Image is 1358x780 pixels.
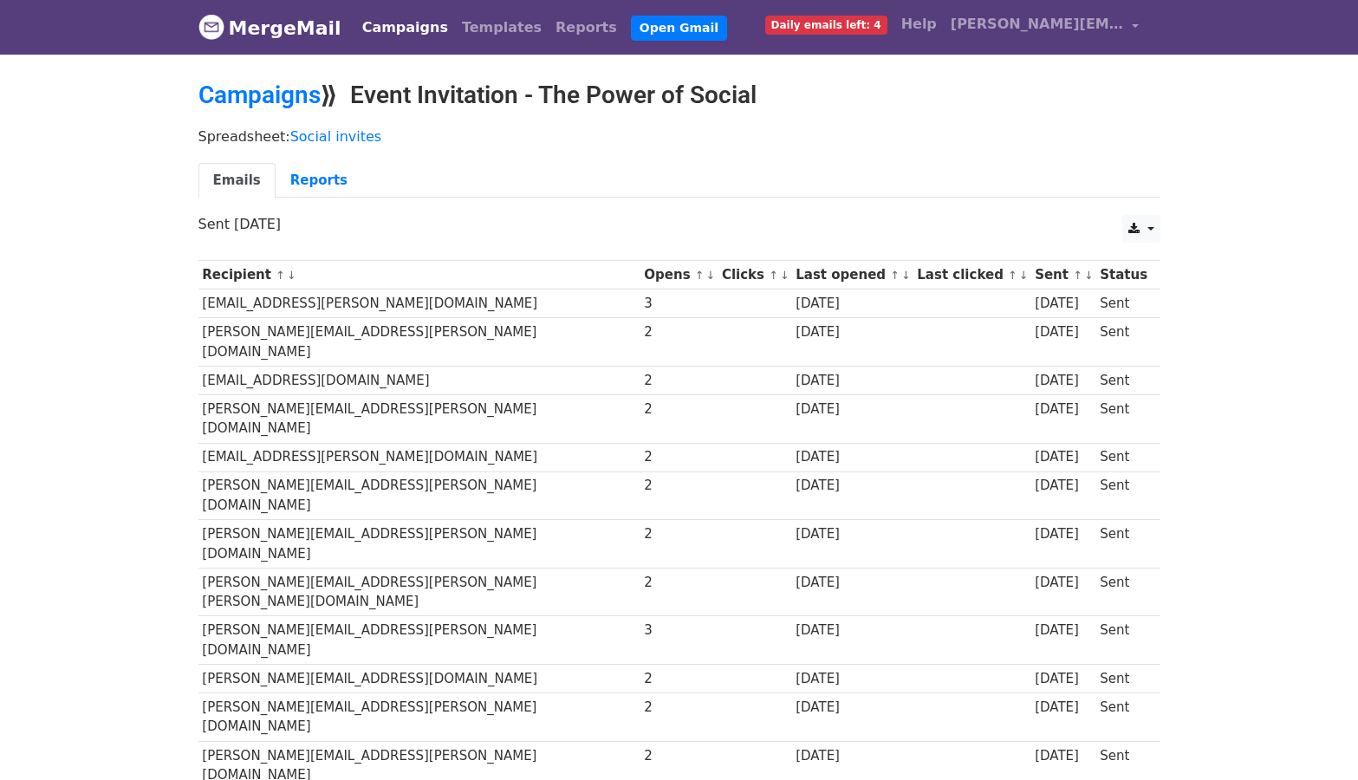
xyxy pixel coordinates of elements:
[198,443,640,471] td: [EMAIL_ADDRESS][PERSON_NAME][DOMAIN_NAME]
[355,10,455,45] a: Campaigns
[644,524,713,544] div: 2
[758,7,894,42] a: Daily emails left: 4
[769,269,778,282] a: ↑
[644,698,713,718] div: 2
[1008,269,1017,282] a: ↑
[1035,476,1092,496] div: [DATE]
[796,621,908,640] div: [DATE]
[1095,693,1151,742] td: Sent
[644,400,713,419] div: 2
[276,163,362,198] a: Reports
[765,16,887,35] span: Daily emails left: 4
[894,7,944,42] a: Help
[198,665,640,693] td: [PERSON_NAME][EMAIL_ADDRESS][DOMAIN_NAME]
[198,289,640,318] td: [EMAIL_ADDRESS][PERSON_NAME][DOMAIN_NAME]
[1095,616,1151,665] td: Sent
[1095,366,1151,394] td: Sent
[644,294,713,314] div: 3
[791,261,913,289] th: Last opened
[695,269,705,282] a: ↑
[1084,269,1094,282] a: ↓
[1035,669,1092,689] div: [DATE]
[644,573,713,593] div: 2
[796,669,908,689] div: [DATE]
[198,81,321,109] a: Campaigns
[1019,269,1029,282] a: ↓
[455,10,549,45] a: Templates
[276,269,285,282] a: ↑
[644,669,713,689] div: 2
[198,394,640,443] td: [PERSON_NAME][EMAIL_ADDRESS][PERSON_NAME][DOMAIN_NAME]
[1095,318,1151,367] td: Sent
[1035,322,1092,342] div: [DATE]
[644,476,713,496] div: 2
[1035,621,1092,640] div: [DATE]
[290,128,381,145] a: Social invites
[796,447,908,467] div: [DATE]
[913,261,1031,289] th: Last clicked
[198,693,640,742] td: [PERSON_NAME][EMAIL_ADDRESS][PERSON_NAME][DOMAIN_NAME]
[796,476,908,496] div: [DATE]
[1095,443,1151,471] td: Sent
[198,471,640,520] td: [PERSON_NAME][EMAIL_ADDRESS][PERSON_NAME][DOMAIN_NAME]
[796,524,908,544] div: [DATE]
[198,318,640,367] td: [PERSON_NAME][EMAIL_ADDRESS][PERSON_NAME][DOMAIN_NAME]
[780,269,789,282] a: ↓
[198,127,1160,146] p: Spreadsheet:
[890,269,900,282] a: ↑
[198,10,341,46] a: MergeMail
[644,746,713,766] div: 2
[198,616,640,665] td: [PERSON_NAME][EMAIL_ADDRESS][PERSON_NAME][DOMAIN_NAME]
[718,261,791,289] th: Clicks
[644,322,713,342] div: 2
[198,568,640,616] td: [PERSON_NAME][EMAIL_ADDRESS][PERSON_NAME][PERSON_NAME][DOMAIN_NAME]
[644,371,713,391] div: 2
[287,269,296,282] a: ↓
[1095,289,1151,318] td: Sent
[706,269,716,282] a: ↓
[198,81,1160,110] h2: ⟫ Event Invitation - The Power of Social
[796,371,908,391] div: [DATE]
[796,746,908,766] div: [DATE]
[1095,394,1151,443] td: Sent
[1035,524,1092,544] div: [DATE]
[796,322,908,342] div: [DATE]
[796,400,908,419] div: [DATE]
[1095,665,1151,693] td: Sent
[198,366,640,394] td: [EMAIL_ADDRESS][DOMAIN_NAME]
[1035,400,1092,419] div: [DATE]
[640,261,718,289] th: Opens
[1035,447,1092,467] div: [DATE]
[198,163,276,198] a: Emails
[1035,371,1092,391] div: [DATE]
[796,573,908,593] div: [DATE]
[1095,471,1151,520] td: Sent
[1095,261,1151,289] th: Status
[1035,746,1092,766] div: [DATE]
[1095,568,1151,616] td: Sent
[951,14,1124,35] span: [PERSON_NAME][EMAIL_ADDRESS][DOMAIN_NAME]
[549,10,624,45] a: Reports
[198,520,640,569] td: [PERSON_NAME][EMAIL_ADDRESS][PERSON_NAME][DOMAIN_NAME]
[644,447,713,467] div: 2
[198,261,640,289] th: Recipient
[1095,520,1151,569] td: Sent
[198,215,1160,233] p: Sent [DATE]
[1035,294,1092,314] div: [DATE]
[796,698,908,718] div: [DATE]
[944,7,1147,48] a: [PERSON_NAME][EMAIL_ADDRESS][DOMAIN_NAME]
[198,14,224,40] img: MergeMail logo
[796,294,908,314] div: [DATE]
[901,269,911,282] a: ↓
[644,621,713,640] div: 3
[1035,573,1092,593] div: [DATE]
[1030,261,1095,289] th: Sent
[631,16,727,41] a: Open Gmail
[1035,698,1092,718] div: [DATE]
[1073,269,1082,282] a: ↑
